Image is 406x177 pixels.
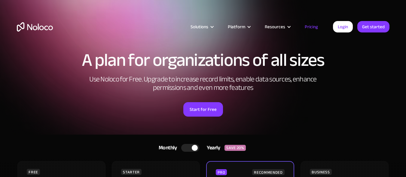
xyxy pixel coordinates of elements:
a: Login [333,21,353,32]
a: Start for Free [183,102,223,117]
div: Monthly [151,143,182,152]
div: Resources [265,23,285,31]
div: Platform [228,23,245,31]
div: Solutions [191,23,208,31]
a: home [17,22,53,32]
a: Get started [357,21,389,32]
div: STARTER [121,169,141,175]
div: Solutions [183,23,220,31]
div: RECOMMENDED [252,169,284,175]
div: PRO [216,169,227,175]
div: FREE [27,169,40,175]
div: Yearly [199,143,224,152]
h1: A plan for organizations of all sizes [17,51,389,69]
div: Platform [220,23,257,31]
h2: Use Noloco for Free. Upgrade to increase record limits, enable data sources, enhance permissions ... [83,75,323,92]
a: Pricing [297,23,325,31]
div: Resources [257,23,297,31]
div: BUSINESS [310,169,331,175]
div: SAVE 20% [224,145,246,151]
